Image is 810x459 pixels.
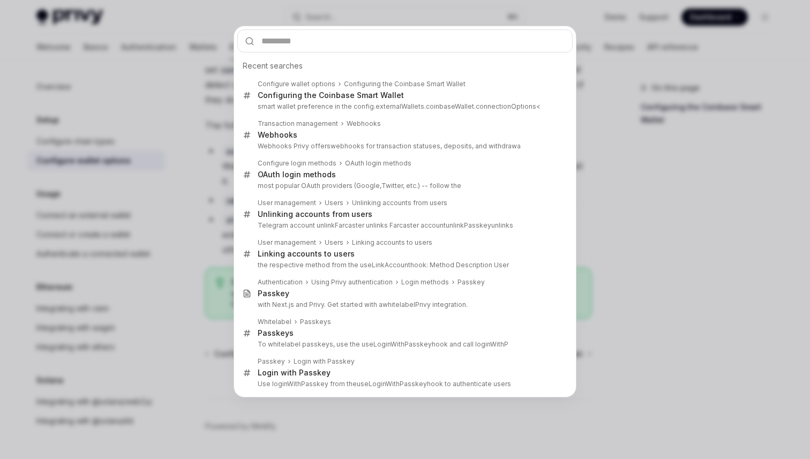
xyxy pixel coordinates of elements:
[258,91,404,100] div: Configuring the Coinbase Smart Wallet
[258,380,550,388] p: Use loginWithPasskey from the hook to authenticate users
[258,221,550,230] p: Telegram account unlinkFarcaster unlinks Farcaster account unlinks
[258,182,550,190] p: most popular OAuth providers (Google, , etc.) -- follow the
[258,130,297,140] div: s
[258,159,336,168] div: Configure login methods
[325,199,343,207] div: Users
[258,357,285,366] div: Passkey
[381,182,403,190] b: Twitter
[258,102,550,111] p: smart wallet preference in the config.externalWallets.coinbaseWallet.
[357,380,427,388] b: useLoginWithPasskey
[258,368,331,378] div: Login with Passkey
[243,61,303,71] span: Recent searches
[258,209,372,219] div: Unlinking accounts from users
[258,300,550,309] p: with Next.js and Privy. Get started with a Privy integration.
[401,278,449,287] div: Login methods
[345,159,411,168] div: OAuth login methods
[325,238,343,247] div: Users
[294,357,355,366] div: Login with Passkey
[258,289,289,298] div: Passkey
[258,340,550,349] p: To whitelabel passkeys, use the use hook and call loginWithP
[258,328,294,338] div: Passkeys
[258,249,355,259] div: Linking accounts to users
[457,278,485,287] div: Passkey
[258,318,291,326] div: Whitelabel
[446,221,491,229] b: unlinkPasskey
[344,80,466,88] div: Configuring the Coinbase Smart Wallet
[476,102,536,110] b: connectionOptions
[347,119,381,128] div: s
[258,199,316,207] div: User management
[258,238,316,247] div: User management
[258,80,335,88] div: Configure wallet options
[372,261,410,269] b: LinkAccount
[258,119,338,128] div: Transaction management
[258,261,550,269] p: the respective method from the use hook: Method Description User
[476,102,541,110] mark: <
[347,119,377,127] b: Webhook
[352,238,432,247] div: Linking accounts to users
[258,170,336,179] div: OAuth login methods
[258,278,303,287] div: Authentication
[382,300,415,308] b: whitelabel
[258,130,293,139] b: Webhook
[258,142,550,151] p: Webhooks Privy offers s for transaction statuses, deposits, and withdrawa
[373,340,432,348] b: LoginWithPasskey
[311,278,393,287] div: Using Privy authentication
[331,142,361,150] b: webhook
[352,199,447,207] div: Unlinking accounts from users
[300,318,331,326] div: Passkeys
